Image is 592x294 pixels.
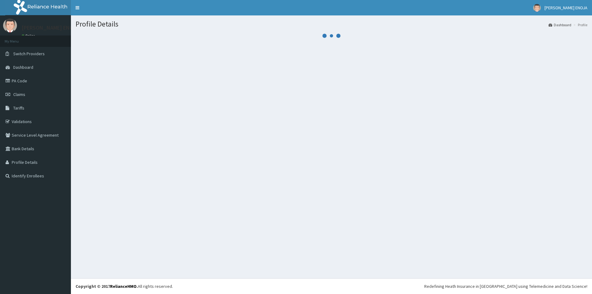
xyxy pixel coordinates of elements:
li: Profile [572,22,587,27]
footer: All rights reserved. [71,278,592,294]
span: [PERSON_NAME] ENOJA [545,5,587,10]
svg: audio-loading [322,27,341,45]
p: [PERSON_NAME] ENOJA [22,25,79,31]
span: Switch Providers [13,51,45,56]
h1: Profile Details [76,20,587,28]
a: Dashboard [549,22,571,27]
img: User Image [533,4,541,12]
span: Claims [13,92,25,97]
img: User Image [3,19,17,32]
span: Dashboard [13,64,33,70]
strong: Copyright © 2017 . [76,284,138,289]
div: Redefining Heath Insurance in [GEOGRAPHIC_DATA] using Telemedicine and Data Science! [424,283,587,289]
a: RelianceHMO [110,284,137,289]
span: Tariffs [13,105,24,111]
a: Online [22,34,36,38]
